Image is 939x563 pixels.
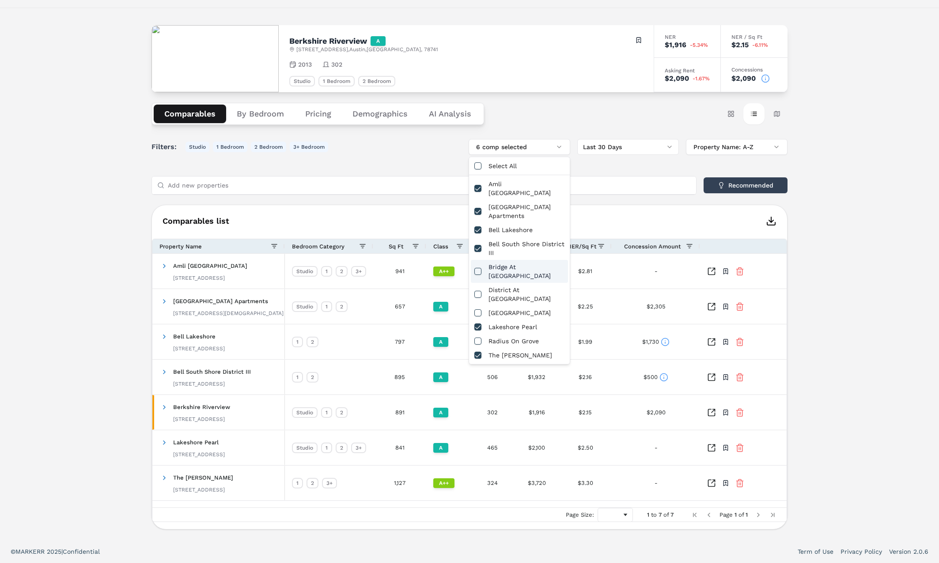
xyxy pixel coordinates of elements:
div: Studio [292,301,318,312]
div: A++ [433,478,454,488]
div: 1 [292,478,303,488]
span: MARKERR [15,548,47,555]
div: Studio [292,407,318,418]
div: 3+ [322,478,337,488]
div: 1 [321,443,332,453]
div: $2.25 [559,289,612,324]
div: A [371,36,386,46]
div: NER [665,34,710,40]
div: $2.81 [559,254,612,289]
div: 506 [470,360,515,394]
span: Bell South Shore District III [173,368,251,375]
div: 465 [470,430,515,465]
div: Bridge At [GEOGRAPHIC_DATA] [471,260,568,283]
div: $2.15 [559,395,612,430]
div: Radius On Grove [471,334,568,348]
div: 797 [373,324,426,359]
div: $2.16 [559,360,612,394]
div: [STREET_ADDRESS] [173,380,251,387]
div: A [433,408,448,417]
div: 3+ [351,443,366,453]
span: -5.34% [690,42,708,48]
div: $2,090 [665,75,689,82]
div: [STREET_ADDRESS][DEMOGRAPHIC_DATA] [173,310,284,317]
div: 895 [373,360,426,394]
div: - [655,439,658,456]
span: [GEOGRAPHIC_DATA] Apartments [173,298,268,304]
div: 2 Bedroom [358,76,395,86]
button: Demographics [342,105,418,123]
div: 2 [307,372,318,383]
div: 2 [336,301,348,312]
a: Inspect Comparables [707,338,716,346]
a: Term of Use [798,547,833,556]
span: 1 [647,511,649,518]
span: Class [433,243,448,250]
span: Concession Amount [624,243,681,250]
div: Studio [292,266,318,277]
div: [STREET_ADDRESS] [173,274,247,281]
div: A [433,337,448,347]
span: The [PERSON_NAME] [173,474,233,481]
span: NER/Sq Ft [567,243,597,250]
span: Sq Ft [389,243,404,250]
div: 941 [373,254,426,289]
div: $1.99 [559,324,612,359]
span: to [651,511,657,518]
div: 2 [307,337,318,347]
div: Studio [289,76,315,86]
button: 2 Bedroom [251,142,286,152]
div: Bell Lakeshore [471,223,568,237]
div: A [433,372,448,382]
a: Inspect Comparables [707,479,716,488]
span: Bell Lakeshore [173,333,216,340]
a: Inspect Comparables [707,443,716,452]
button: 6 comp selected [469,139,570,155]
span: 1 [746,511,748,518]
div: 1 [292,337,303,347]
button: Recommended [704,177,788,193]
div: 1 [321,407,332,418]
div: $2,100 [515,430,559,465]
div: 1,127 [373,465,426,500]
span: 7 [670,511,674,518]
span: Comparables list [163,217,229,225]
div: Concessions [731,67,777,72]
span: 2025 | [47,548,63,555]
span: Amli [GEOGRAPHIC_DATA] [173,263,247,269]
div: $1,730 [642,333,670,350]
span: 1 [735,511,737,518]
div: $1,932 [515,360,559,394]
div: [STREET_ADDRESS] [173,416,230,423]
div: 1 [321,301,332,312]
button: Studio [186,142,209,152]
div: 2 [336,407,348,418]
div: Amli [GEOGRAPHIC_DATA] [471,177,568,200]
div: [STREET_ADDRESS] [173,345,225,352]
div: 1 [292,372,303,383]
div: 2 [336,443,348,453]
span: Confidential [63,548,100,555]
a: Inspect Comparables [707,408,716,417]
span: Property Name [159,243,202,250]
div: NER / Sq Ft [731,34,777,40]
div: $2.50 [559,430,612,465]
span: Filters: [151,142,182,152]
div: [GEOGRAPHIC_DATA] Apartments [471,200,568,223]
div: $500 [644,368,668,386]
div: 302 [470,395,515,430]
button: Property Name: A-Z [686,139,788,155]
div: Bell South Shore District III [471,237,568,260]
div: $1,916 [515,395,559,430]
div: [GEOGRAPHIC_DATA] [471,306,568,320]
div: $3,720 [515,465,559,500]
div: Page Size: [566,511,594,518]
button: Comparables [154,105,226,123]
div: Lakeshore Pearl [471,320,568,334]
div: Next Page [755,511,762,518]
button: AI Analysis [418,105,482,123]
span: © [11,548,15,555]
div: Last Page [769,511,776,518]
a: Version 2.0.6 [889,547,928,556]
span: Page [719,511,733,518]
